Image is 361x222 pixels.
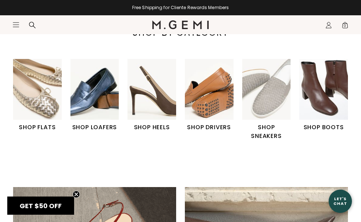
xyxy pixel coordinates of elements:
a: SHOP BOOTS [299,59,348,132]
button: Close teaser [73,191,80,198]
span: GET $50 OFF [20,201,62,210]
div: 2 / 6 [70,59,128,132]
a: SHOP LOAFERS [70,59,119,132]
div: 5 / 6 [242,59,300,140]
a: SHOP HEELS [127,59,176,132]
div: 4 / 6 [185,59,242,132]
img: M.Gemi [152,20,209,29]
div: GET $50 OFFClose teaser [7,197,74,215]
h1: SHOP BOOTS [299,123,348,132]
h1: SHOP SNEAKERS [242,123,291,140]
a: SHOP DRIVERS [185,59,234,132]
h1: SHOP LOAFERS [70,123,119,132]
div: 6 / 6 [299,59,357,132]
div: 1 / 6 [13,59,70,132]
h1: SHOP DRIVERS [185,123,234,132]
a: SHOP SNEAKERS [242,59,291,140]
a: SHOP FLATS [13,59,62,132]
div: Let's Chat [329,197,352,206]
h1: SHOP HEELS [127,123,176,132]
h1: SHOP FLATS [13,123,62,132]
div: 3 / 6 [127,59,185,132]
span: 0 [341,23,349,30]
button: Open site menu [12,21,20,28]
